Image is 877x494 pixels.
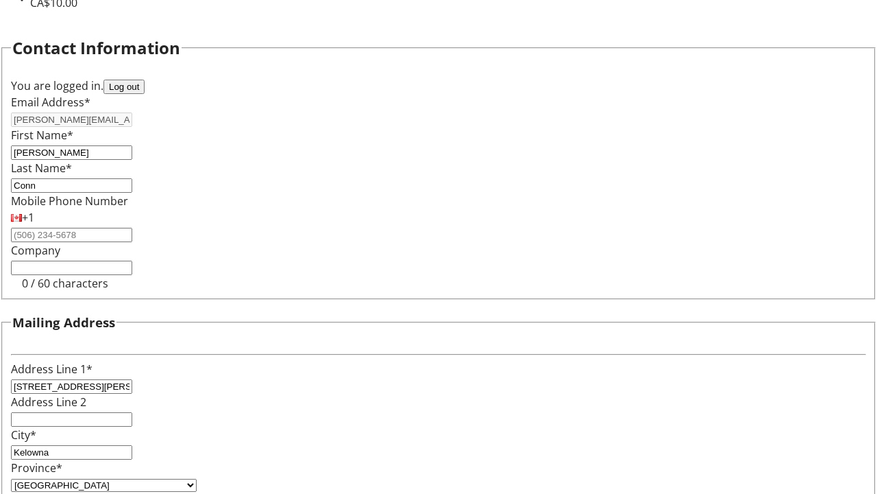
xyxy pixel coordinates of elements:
[12,313,115,332] h3: Mailing Address
[11,78,866,94] div: You are logged in.
[11,161,72,176] label: Last Name*
[11,228,132,242] input: (506) 234-5678
[11,379,132,394] input: Address
[11,243,60,258] label: Company
[11,460,62,475] label: Province*
[11,95,90,110] label: Email Address*
[11,362,92,377] label: Address Line 1*
[103,80,145,94] button: Log out
[11,128,73,143] label: First Name*
[11,427,36,443] label: City*
[11,445,132,460] input: City
[12,36,180,60] h2: Contact Information
[22,276,108,291] tr-character-limit: 0 / 60 characters
[11,395,86,410] label: Address Line 2
[11,193,128,209] label: Mobile Phone Number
